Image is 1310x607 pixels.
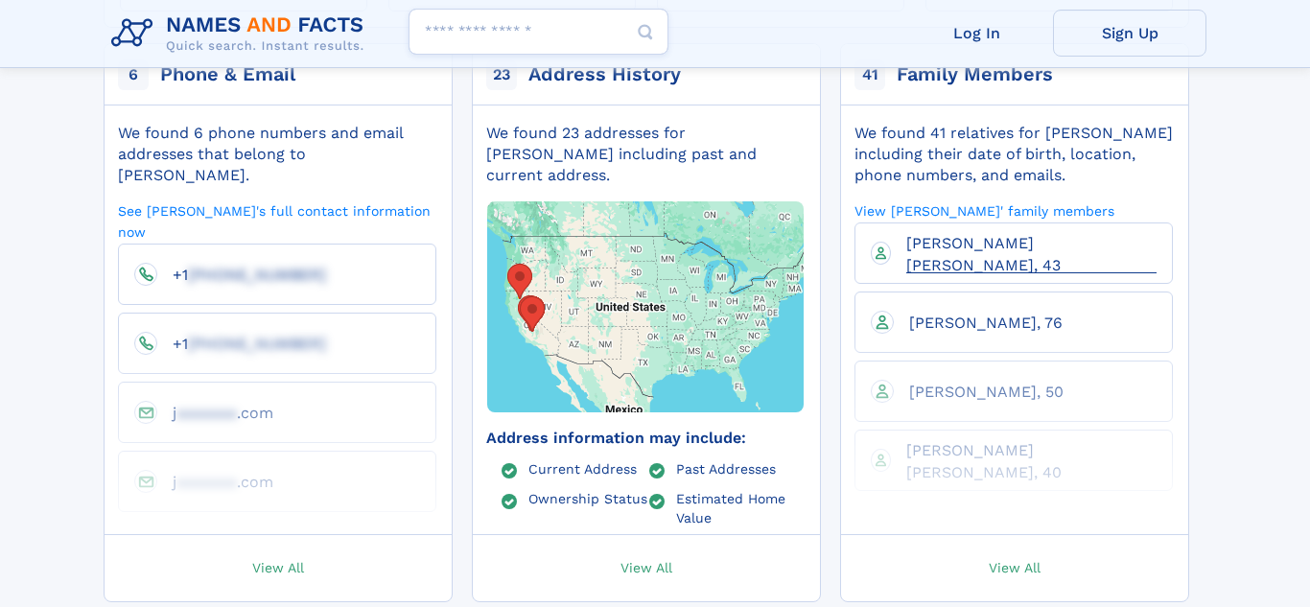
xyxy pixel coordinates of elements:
span: View All [252,558,304,575]
span: [PERSON_NAME], 50 [909,383,1064,401]
a: [PERSON_NAME], 76 [894,313,1063,331]
div: We found 6 phone numbers and email addresses that belong to [PERSON_NAME]. [118,123,436,186]
div: We found 23 addresses for [PERSON_NAME] including past and current address. [486,123,805,186]
a: +1[PHONE_NUMBER] [157,334,326,352]
div: Address information may include: [486,428,805,449]
a: jaaaaaaa.com [157,472,273,490]
div: We found 41 relatives for [PERSON_NAME] including their date of birth, location, phone numbers, a... [854,123,1173,186]
a: View [PERSON_NAME]' family members [854,201,1114,220]
input: search input [409,9,668,55]
div: Family Members [897,61,1053,88]
a: [PERSON_NAME] [PERSON_NAME], 43 [891,233,1157,272]
div: Phone & Email [160,61,295,88]
span: [PHONE_NUMBER] [188,335,326,353]
img: Map with markers on addresses Jennifer L Phillips [358,67,933,547]
a: [PERSON_NAME], 50 [894,382,1064,400]
span: View All [620,558,672,575]
span: 6 [118,59,149,90]
img: Logo Names and Facts [104,8,380,59]
span: 41 [854,59,885,90]
span: [PHONE_NUMBER] [188,266,326,284]
a: View All [95,535,461,601]
a: Log In [900,10,1053,57]
a: View All [463,535,830,601]
a: Estimated Home Value [676,490,806,525]
a: jaaaaaaa.com [157,403,273,421]
a: Sign Up [1053,10,1206,57]
span: View All [989,558,1041,575]
a: [PERSON_NAME] [PERSON_NAME], 40 [891,440,1157,479]
span: aaaaaaa [176,473,237,491]
a: Current Address [528,460,637,476]
span: [PERSON_NAME] [PERSON_NAME], 43 [906,234,1061,273]
span: [PERSON_NAME] [PERSON_NAME], 40 [906,441,1062,480]
span: [PERSON_NAME], 76 [909,314,1063,332]
a: Past Addresses [676,460,776,476]
a: View All [831,535,1198,601]
a: See [PERSON_NAME]'s full contact information now [118,201,436,241]
div: Address History [528,61,681,88]
a: +1[PHONE_NUMBER] [157,265,326,283]
span: aaaaaaa [176,404,237,422]
a: Ownership Status [528,490,647,505]
button: Search Button [622,9,668,56]
span: 23 [486,59,517,90]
